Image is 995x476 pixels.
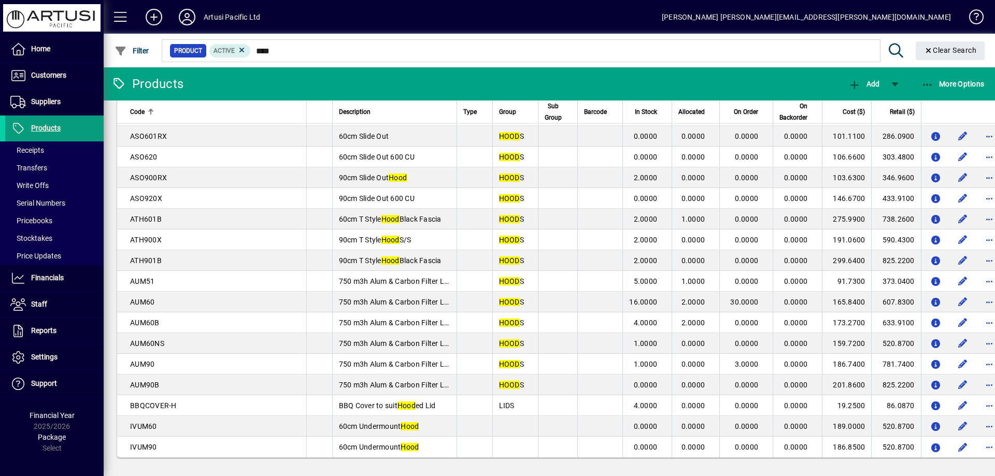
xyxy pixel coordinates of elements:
[130,339,164,348] span: AUM60NS
[339,443,419,451] span: 60cm Undermount
[339,277,491,285] span: 750 m3h Alum & Carbon Filter LED Strip 51cm
[735,174,759,182] span: 0.0000
[401,443,419,451] em: Hood
[735,443,759,451] span: 0.0000
[339,174,407,182] span: 90cm Slide Out
[634,401,658,410] span: 4.0000
[204,9,260,25] div: Artusi Pacific Ltd
[339,360,471,368] span: 750 m3h Alum & Carbon Filter LED Strip
[955,169,971,186] button: Edit
[784,360,808,368] span: 0.0000
[339,298,471,306] span: 750 m3h Alum & Carbon Filter LED Strip
[499,360,520,368] em: HOOD
[381,215,400,223] em: Hood
[730,298,758,306] span: 30.0000
[871,147,920,167] td: 303.4800
[822,209,871,229] td: 275.9900
[339,381,511,389] span: 750 m3h Alum & Carbon Filter LED Strip - Black Trim
[339,106,371,118] span: Description
[681,319,705,327] span: 2.0000
[31,379,57,387] span: Support
[5,159,104,177] a: Transfers
[871,271,920,292] td: 373.0400
[499,339,524,348] span: S
[499,256,524,265] span: S
[499,194,520,203] em: HOOD
[822,354,871,374] td: 186.7400
[10,199,65,207] span: Serial Numbers
[784,319,808,327] span: 0.0000
[339,215,442,223] span: 60cm T Style Black Fascia
[5,247,104,265] a: Price Updates
[499,339,520,348] em: HOOD
[735,381,759,389] span: 0.0000
[784,381,808,389] span: 0.0000
[955,335,971,352] button: Edit
[784,153,808,161] span: 0.0000
[499,153,524,161] span: S
[871,126,920,147] td: 286.0900
[339,256,442,265] span: 90cm T Style Black Fascia
[31,124,61,132] span: Products
[779,100,817,123] div: On Backorder
[499,298,524,306] span: S
[678,106,705,118] span: Allocated
[681,194,705,203] span: 0.0000
[10,217,52,225] span: Pricebooks
[955,252,971,269] button: Edit
[629,106,666,118] div: In Stock
[634,153,658,161] span: 0.0000
[955,377,971,393] button: Edit
[871,354,920,374] td: 781.7400
[634,174,658,182] span: 2.0000
[401,422,419,430] em: Hood
[784,174,808,182] span: 0.0000
[499,360,524,368] span: S
[5,89,104,115] a: Suppliers
[38,433,66,441] span: Package
[784,422,808,430] span: 0.0000
[31,97,61,106] span: Suppliers
[499,106,516,118] span: Group
[822,271,871,292] td: 91.7300
[463,106,486,118] div: Type
[115,47,149,55] span: Filter
[130,319,160,327] span: AUM60B
[130,360,154,368] span: AUM90
[174,46,202,56] span: Product
[31,71,66,79] span: Customers
[678,106,714,118] div: Allocated
[955,273,971,290] button: Edit
[871,333,920,354] td: 520.8700
[5,229,104,247] a: Stocktakes
[130,401,177,410] span: BBQCOVER-H
[822,292,871,312] td: 165.8400
[784,194,808,203] span: 0.0000
[735,339,759,348] span: 0.0000
[5,265,104,291] a: Financials
[31,326,56,335] span: Reports
[339,401,436,410] span: BBQ Cover to suit ed Lid
[634,236,658,244] span: 2.0000
[397,401,416,410] em: Hood
[499,381,524,389] span: S
[499,153,520,161] em: HOOD
[784,443,808,451] span: 0.0000
[130,277,154,285] span: AUM51
[822,374,871,395] td: 201.8600
[871,250,920,271] td: 825.2200
[735,194,759,203] span: 0.0000
[681,215,705,223] span: 1.0000
[130,153,158,161] span: ASO620
[499,298,520,306] em: HOOD
[735,401,759,410] span: 0.0000
[634,256,658,265] span: 2.0000
[339,422,419,430] span: 60cm Undermount
[499,215,524,223] span: S
[955,356,971,372] button: Edit
[209,44,251,57] mat-chip: Activation Status: Active
[955,149,971,165] button: Edit
[5,177,104,194] a: Write Offs
[499,277,524,285] span: S
[955,439,971,455] button: Edit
